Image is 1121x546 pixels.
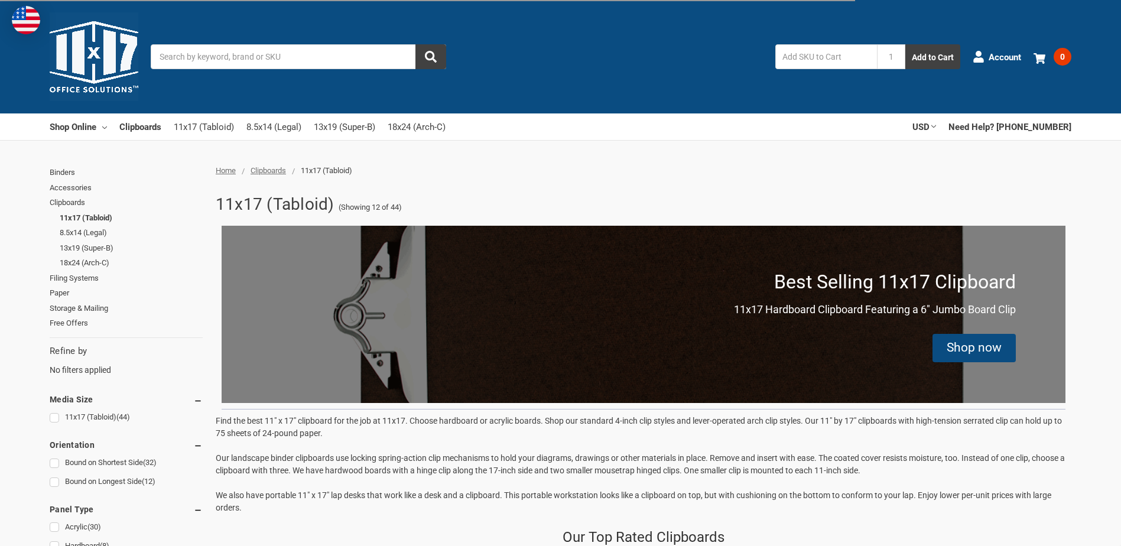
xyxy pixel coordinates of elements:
[314,114,375,140] a: 13x19 (Super-B)
[50,392,203,407] h5: Media Size
[388,114,446,140] a: 18x24 (Arch-C)
[50,165,203,180] a: Binders
[973,41,1021,72] a: Account
[339,201,402,213] span: (Showing 12 of 44)
[50,438,203,452] h5: Orientation
[50,285,203,301] a: Paper
[174,114,234,140] a: 11x17 (Tabloid)
[246,114,301,140] a: 8.5x14 (Legal)
[151,44,446,69] input: Search by keyword, brand or SKU
[143,458,157,467] span: (32)
[301,166,352,175] span: 11x17 (Tabloid)
[932,334,1016,362] div: Shop now
[251,166,286,175] a: Clipboards
[50,409,203,425] a: 11x17 (Tabloid)
[116,412,130,421] span: (44)
[216,166,236,175] a: Home
[60,240,203,256] a: 13x19 (Super-B)
[142,477,155,486] span: (12)
[216,416,1062,438] span: Find the best 11" x 17" clipboard for the job at 11x17. Choose hardboard or acrylic boards. Shop ...
[734,301,1016,317] p: 11x17 Hardboard Clipboard Featuring a 6" Jumbo Board Clip
[1054,48,1071,66] span: 0
[60,255,203,271] a: 18x24 (Arch-C)
[50,502,203,516] h5: Panel Type
[50,301,203,316] a: Storage & Mailing
[60,225,203,240] a: 8.5x14 (Legal)
[216,189,334,220] h1: 11x17 (Tabloid)
[912,113,936,139] a: USD
[50,474,203,490] a: Bound on Longest Side
[947,339,1002,357] div: Shop now
[50,195,203,210] a: Clipboards
[775,44,877,69] input: Add SKU to Cart
[50,180,203,196] a: Accessories
[50,519,203,535] a: Acrylic
[774,268,1016,296] p: Best Selling 11x17 Clipboard
[50,316,203,331] a: Free Offers
[87,522,101,531] span: (30)
[216,490,1051,512] span: We also have portable 11" x 17" lap desks that work like a desk and a clipboard. This portable wo...
[50,12,138,101] img: 11x17.com
[50,455,203,471] a: Bound on Shortest Side
[119,113,161,139] a: Clipboards
[1034,41,1071,72] a: 0
[50,113,107,139] a: Shop Online
[948,113,1071,139] a: Need Help? [PHONE_NUMBER]
[989,50,1021,64] span: Account
[50,344,203,376] div: No filters applied
[216,453,1065,475] span: Our landscape binder clipboards use locking spring-action clip mechanisms to hold your diagrams, ...
[12,6,40,34] img: duty and tax information for United States
[50,271,203,286] a: Filing Systems
[50,344,203,358] h5: Refine by
[905,44,960,69] button: Add to Cart
[60,210,203,226] a: 11x17 (Tabloid)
